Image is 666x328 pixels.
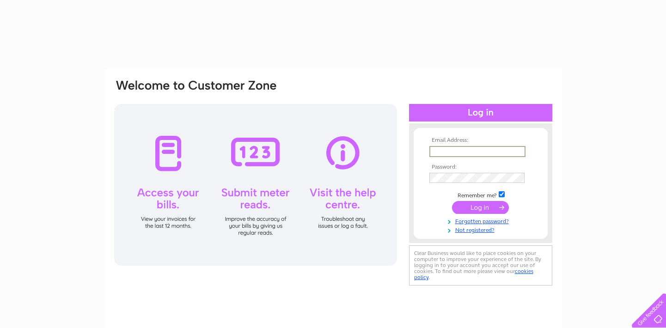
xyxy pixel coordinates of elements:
a: Not registered? [429,225,534,234]
input: Submit [452,201,509,214]
th: Email Address: [427,137,534,144]
th: Password: [427,164,534,170]
a: Forgotten password? [429,216,534,225]
td: Remember me? [427,190,534,199]
a: cookies policy [414,268,533,280]
div: Clear Business would like to place cookies on your computer to improve your experience of the sit... [409,245,552,285]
